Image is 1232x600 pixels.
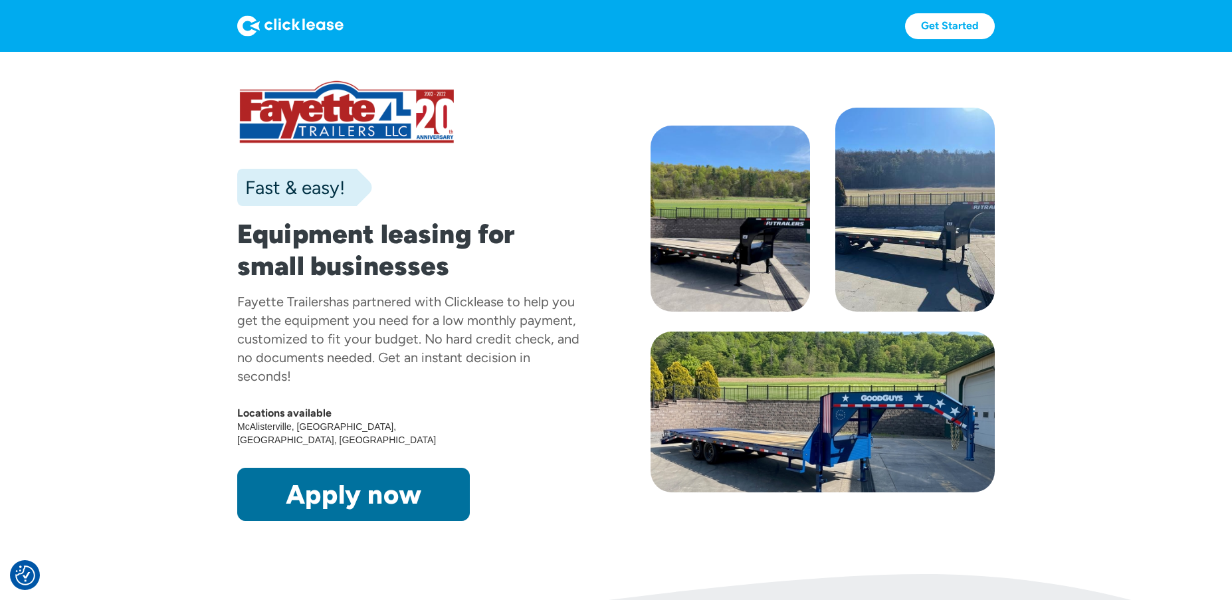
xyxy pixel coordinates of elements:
div: Locations available [237,407,581,420]
a: Apply now [237,468,470,521]
button: Consent Preferences [15,565,35,585]
div: Fast & easy! [237,174,345,201]
div: has partnered with Clicklease to help you get the equipment you need for a low monthly payment, c... [237,294,579,384]
div: Fayette Trailers [237,294,329,310]
div: [GEOGRAPHIC_DATA], [GEOGRAPHIC_DATA] [237,433,438,447]
a: Get Started [905,13,995,39]
img: Logo [237,15,344,37]
img: Revisit consent button [15,565,35,585]
div: McAlisterville, [GEOGRAPHIC_DATA] [237,420,398,433]
h1: Equipment leasing for small businesses [237,218,581,282]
